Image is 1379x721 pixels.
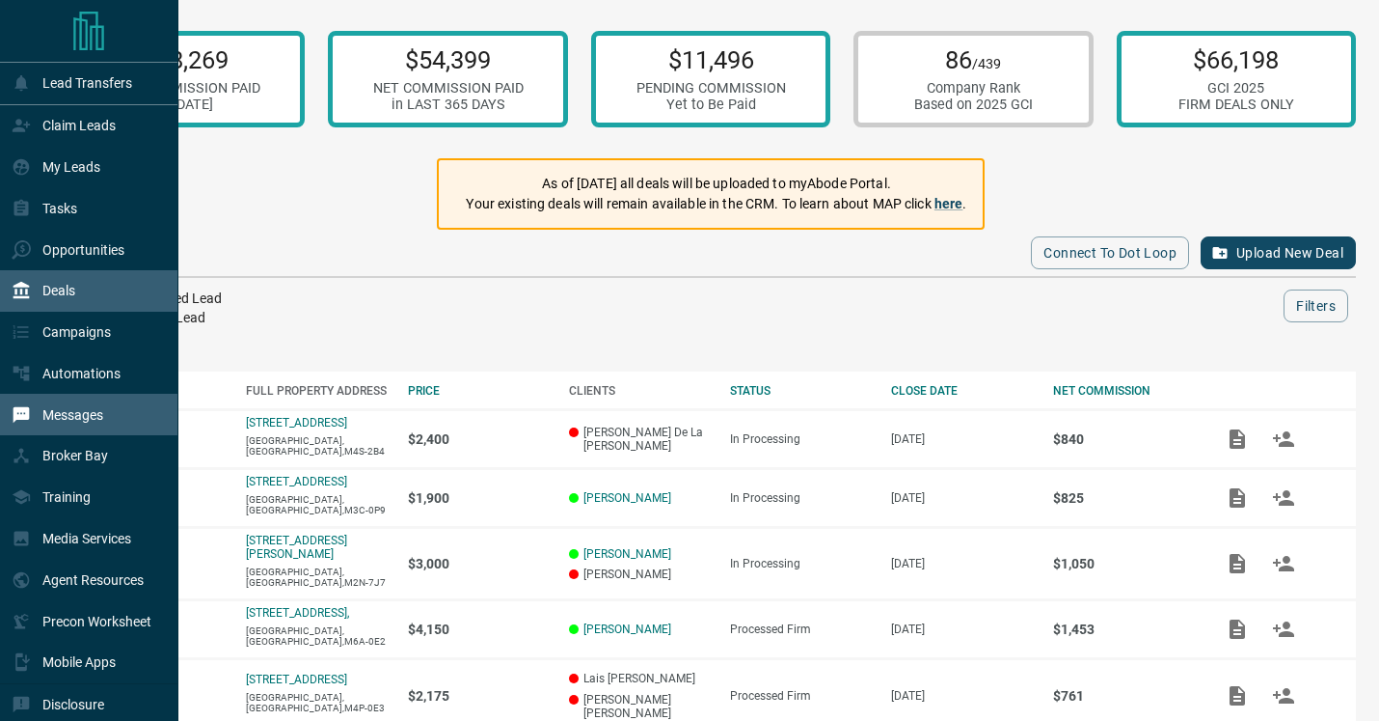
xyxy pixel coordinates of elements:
[1178,80,1294,97] div: GCI 2025
[891,491,1033,505] p: [DATE]
[246,475,347,488] a: [STREET_ADDRESS]
[408,490,550,506] p: $1,900
[1053,490,1195,506] p: $825
[914,45,1033,74] p: 86
[110,97,260,113] div: in [DATE]
[246,625,388,647] p: [GEOGRAPHIC_DATA],[GEOGRAPHIC_DATA],M6A-0E2
[891,557,1033,570] p: [DATE]
[636,97,786,113] div: Yet to Be Paid
[1053,622,1195,637] p: $1,453
[1053,431,1195,447] p: $840
[583,547,671,561] a: [PERSON_NAME]
[1260,688,1307,702] span: Match Clients
[972,56,1001,72] span: /439
[466,174,966,194] p: As of [DATE] all deals will be uploaded to myAbode Portal.
[730,557,872,570] div: In Processing
[246,673,347,686] a: [STREET_ADDRESS]
[730,689,872,703] div: Processed Firm
[1214,556,1260,569] span: Add / View Documents
[246,692,388,713] p: [GEOGRAPHIC_DATA],[GEOGRAPHIC_DATA],M4P-0E3
[246,567,388,588] p: [GEOGRAPHIC_DATA],[GEOGRAPHIC_DATA],M2N-7J7
[466,194,966,214] p: Your existing deals will remain available in the CRM. To learn about MAP click .
[730,623,872,636] div: Processed Firm
[583,623,671,636] a: [PERSON_NAME]
[246,416,347,430] a: [STREET_ADDRESS]
[730,432,872,446] div: In Processing
[891,689,1033,703] p: [DATE]
[914,80,1033,97] div: Company Rank
[1214,431,1260,445] span: Add / View Documents
[730,384,872,398] div: STATUS
[730,491,872,505] div: In Processing
[246,534,347,561] a: [STREET_ADDRESS][PERSON_NAME]
[1260,556,1307,569] span: Match Clients
[1214,622,1260,635] span: Add / View Documents
[891,623,1033,636] p: [DATE]
[1201,236,1356,269] button: Upload New Deal
[569,426,711,453] p: [PERSON_NAME] De La [PERSON_NAME]
[246,494,388,515] p: [GEOGRAPHIC_DATA],[GEOGRAPHIC_DATA],M3C-0P9
[110,80,260,97] div: NET COMMISSION PAID
[636,45,786,74] p: $11,496
[110,45,260,74] p: $48,269
[934,196,963,211] a: here
[373,97,524,113] div: in LAST 365 DAYS
[1178,45,1294,74] p: $66,198
[246,384,388,398] div: FULL PROPERTY ADDRESS
[1053,384,1195,398] div: NET COMMISSION
[373,45,524,74] p: $54,399
[408,556,550,571] p: $3,000
[408,688,550,704] p: $2,175
[569,384,711,398] div: CLIENTS
[1031,236,1189,269] button: Connect to Dot Loop
[1260,490,1307,504] span: Match Clients
[569,568,711,581] p: [PERSON_NAME]
[246,435,388,457] p: [GEOGRAPHIC_DATA],[GEOGRAPHIC_DATA],M4S-2B4
[1260,431,1307,445] span: Match Clients
[1178,97,1294,113] div: FIRM DEALS ONLY
[1214,490,1260,504] span: Add / View Documents
[914,97,1033,113] div: Based on 2025 GCI
[636,80,786,97] div: PENDING COMMISSION
[373,80,524,97] div: NET COMMISSION PAID
[246,606,349,620] a: [STREET_ADDRESS],
[1284,290,1348,322] button: Filters
[408,622,550,637] p: $4,150
[1053,688,1195,704] p: $761
[1053,556,1195,571] p: $1,050
[408,384,550,398] div: PRICE
[408,431,550,447] p: $2,400
[1260,622,1307,635] span: Match Clients
[891,384,1033,398] div: CLOSE DATE
[583,491,671,505] a: [PERSON_NAME]
[1214,688,1260,702] span: Add / View Documents
[569,693,711,720] p: [PERSON_NAME] [PERSON_NAME]
[569,672,711,685] p: Lais [PERSON_NAME]
[891,432,1033,446] p: [DATE]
